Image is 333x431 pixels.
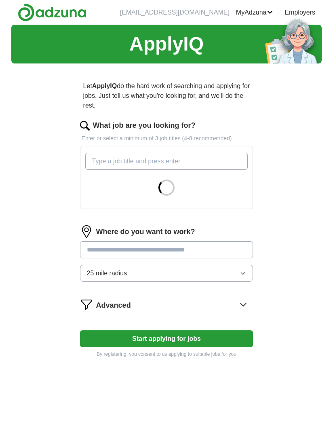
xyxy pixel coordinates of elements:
h1: ApplyIQ [129,30,204,59]
span: 25 mile radius [87,268,127,278]
input: Type a job title and press enter [85,153,248,170]
img: filter [80,298,93,311]
label: What job are you looking for? [93,120,196,131]
p: Let do the hard work of searching and applying for jobs. Just tell us what you're looking for, an... [80,78,253,114]
p: By registering, you consent to us applying to suitable jobs for you [80,351,253,358]
button: Start applying for jobs [80,330,253,347]
a: MyAdzuna [236,8,273,17]
span: Advanced [96,300,131,311]
button: 25 mile radius [80,265,253,282]
strong: ApplyIQ [92,82,117,89]
a: Employers [285,8,315,17]
img: Adzuna logo [18,3,86,21]
label: Where do you want to work? [96,226,195,237]
img: search.png [80,121,90,131]
img: location.png [80,225,93,238]
p: Enter or select a minimum of 3 job titles (4-8 recommended) [80,134,253,143]
li: [EMAIL_ADDRESS][DOMAIN_NAME] [120,8,230,17]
